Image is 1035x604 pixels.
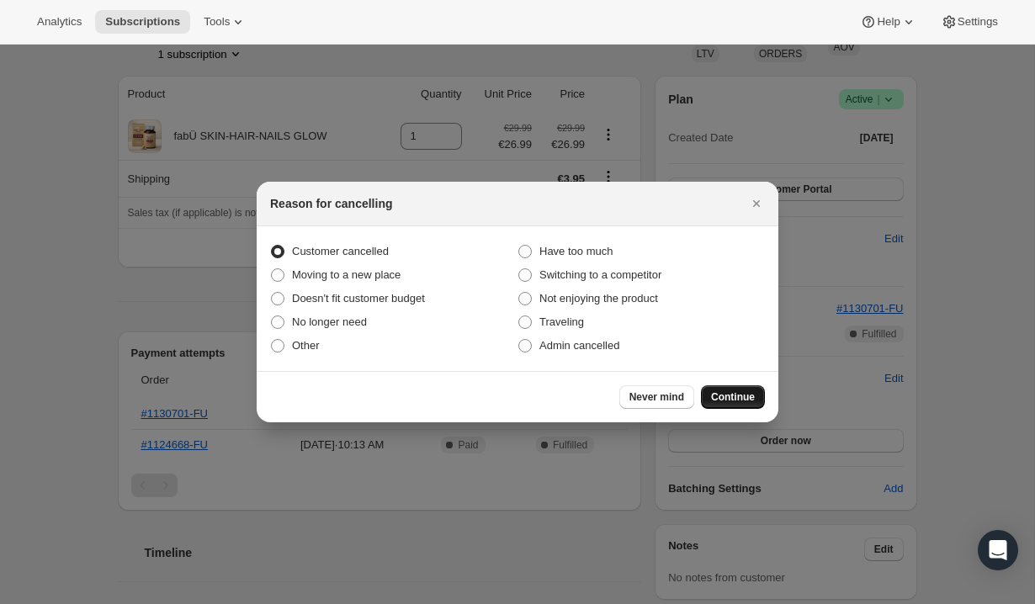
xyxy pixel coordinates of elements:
button: Tools [194,10,257,34]
span: Have too much [539,245,613,257]
button: Continue [701,385,765,409]
button: Subscriptions [95,10,190,34]
span: Traveling [539,315,584,328]
span: Settings [958,15,998,29]
span: Customer cancelled [292,245,389,257]
span: Help [877,15,900,29]
span: Other [292,339,320,352]
span: Admin cancelled [539,339,619,352]
span: Moving to a new place [292,268,401,281]
div: Open Intercom Messenger [978,530,1018,570]
span: Analytics [37,15,82,29]
span: Not enjoying the product [539,292,658,305]
h2: Reason for cancelling [270,195,392,212]
button: Analytics [27,10,92,34]
span: Subscriptions [105,15,180,29]
button: Close [745,192,768,215]
span: Never mind [629,390,684,404]
button: Help [850,10,926,34]
span: Continue [711,390,755,404]
button: Never mind [619,385,694,409]
span: Tools [204,15,230,29]
span: Switching to a competitor [539,268,661,281]
button: Settings [931,10,1008,34]
span: No longer need [292,315,367,328]
span: Doesn't fit customer budget [292,292,425,305]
